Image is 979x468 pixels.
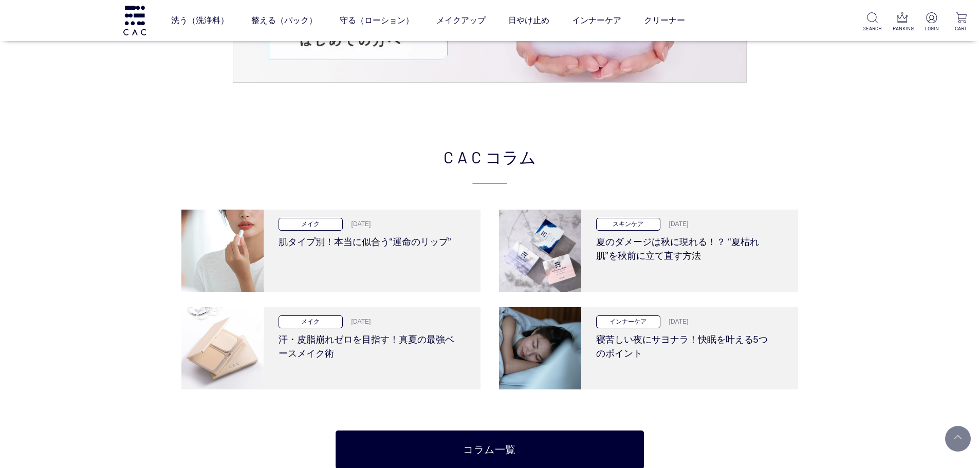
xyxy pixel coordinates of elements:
a: 汗・皮脂崩れゼロを目指す！真夏の最強ベースメイク術 メイク [DATE] 汗・皮脂崩れゼロを目指す！真夏の最強ベースメイク術 [181,307,481,389]
p: SEARCH [863,25,882,32]
h3: 汗・皮脂崩れゼロを目指す！真夏の最強ベースメイク術 [279,328,458,361]
p: LOGIN [922,25,941,32]
img: 肌タイプ別！本当に似合う“運命のリップ” [181,210,264,292]
img: 寝苦しい夜にサヨナラ！快眠を叶える5つのポイント [499,307,581,389]
p: インナーケア [596,315,660,328]
a: 肌タイプ別！本当に似合う“運命のリップ” メイク [DATE] 肌タイプ別！本当に似合う“運命のリップ” [181,210,481,292]
a: クリーナー [644,6,685,35]
p: CART [952,25,971,32]
h3: 肌タイプ別！本当に似合う“運命のリップ” [279,231,458,249]
a: 寝苦しい夜にサヨナラ！快眠を叶える5つのポイント インナーケア [DATE] 寝苦しい夜にサヨナラ！快眠を叶える5つのポイント [499,307,798,389]
a: LOGIN [922,12,941,32]
a: RANKING [893,12,912,32]
img: logo [122,6,147,35]
img: 汗・皮脂崩れゼロを目指す！真夏の最強ベースメイク術 [181,307,264,389]
p: [DATE] [663,317,689,326]
h3: 夏のダメージは秋に現れる！？ “夏枯れ肌”を秋前に立て直す方法 [596,231,775,263]
p: [DATE] [663,219,689,229]
span: コラム [485,144,536,169]
a: SEARCH [863,12,882,32]
p: メイク [279,315,343,328]
a: 整える（パック） [251,6,317,35]
a: メイクアップ [436,6,486,35]
a: 守る（ローション） [340,6,414,35]
img: 夏のダメージは秋に現れる！？ “夏枯れ肌”を秋前に立て直す方法 [499,210,581,292]
a: CART [952,12,971,32]
a: 夏のダメージは秋に現れる！？ “夏枯れ肌”を秋前に立て直す方法 スキンケア [DATE] 夏のダメージは秋に現れる！？ “夏枯れ肌”を秋前に立て直す方法 [499,210,798,292]
p: メイク [279,218,343,231]
a: インナーケア [572,6,621,35]
p: [DATE] [345,317,371,326]
h2: CAC [181,144,798,184]
h3: 寝苦しい夜にサヨナラ！快眠を叶える5つのポイント [596,328,775,361]
p: [DATE] [345,219,371,229]
p: RANKING [893,25,912,32]
p: スキンケア [596,218,660,231]
a: 日やけ止め [508,6,549,35]
a: 洗う（洗浄料） [171,6,229,35]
